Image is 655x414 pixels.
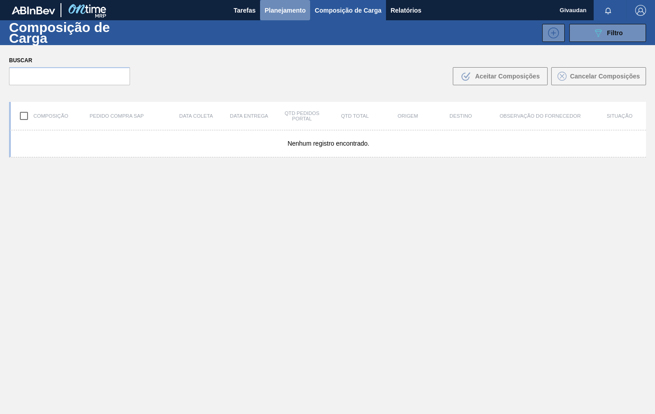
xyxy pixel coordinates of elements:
[9,54,130,67] label: Buscar
[265,5,306,16] span: Planejamento
[593,113,646,119] div: Situação
[570,73,640,80] span: Cancelar Composições
[11,106,64,125] div: Composição
[538,24,565,42] div: Nova Composição
[434,113,487,119] div: Destino
[635,5,646,16] img: Logout
[170,113,223,119] div: Data coleta
[390,5,421,16] span: Relatórios
[315,5,381,16] span: Composição de Carga
[551,67,646,85] button: Cancelar Composições
[475,73,539,80] span: Aceitar Composições
[381,113,434,119] div: Origem
[453,67,548,85] button: Aceitar Composições
[9,22,150,43] h1: Composição de Carga
[223,113,275,119] div: Data Entrega
[288,140,369,147] span: Nenhum registro encontrado.
[233,5,255,16] span: Tarefas
[64,113,170,119] div: Pedido Compra SAP
[275,110,328,121] div: Qtd Pedidos Portal
[569,24,646,42] button: Filtro
[594,4,622,17] button: Notificações
[12,6,55,14] img: TNhmsLtSVTkK8tSr43FrP2fwEKptu5GPRR3wAAAABJRU5ErkJggg==
[487,113,593,119] div: Observação do Fornecedor
[329,113,381,119] div: Qtd Total
[607,29,623,37] span: Filtro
